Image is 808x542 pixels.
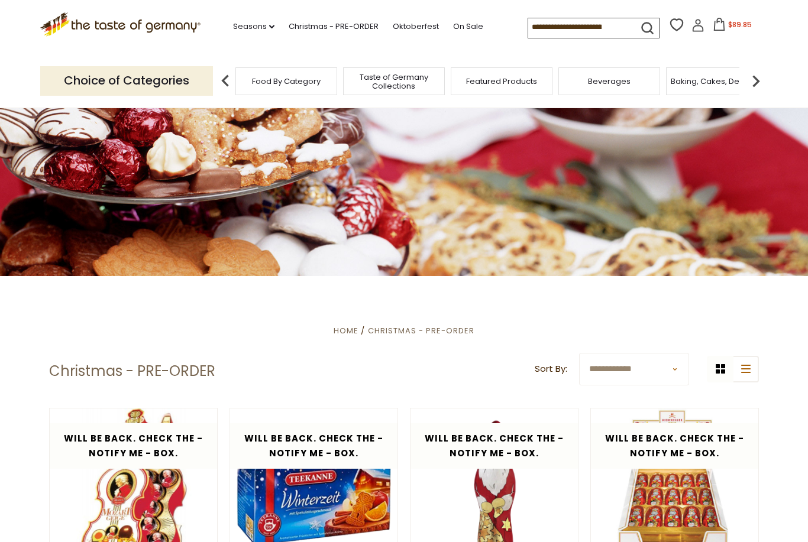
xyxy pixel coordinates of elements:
[334,325,358,336] a: Home
[707,18,757,35] button: $89.85
[40,66,213,95] p: Choice of Categories
[49,362,215,380] h1: Christmas - PRE-ORDER
[233,20,274,33] a: Seasons
[588,77,631,86] a: Beverages
[252,77,321,86] a: Food By Category
[453,20,483,33] a: On Sale
[466,77,537,86] a: Featured Products
[535,362,567,377] label: Sort By:
[671,77,762,86] a: Baking, Cakes, Desserts
[744,69,768,93] img: next arrow
[393,20,439,33] a: Oktoberfest
[214,69,237,93] img: previous arrow
[347,73,441,90] a: Taste of Germany Collections
[728,20,752,30] span: $89.85
[368,325,474,336] a: Christmas - PRE-ORDER
[289,20,379,33] a: Christmas - PRE-ORDER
